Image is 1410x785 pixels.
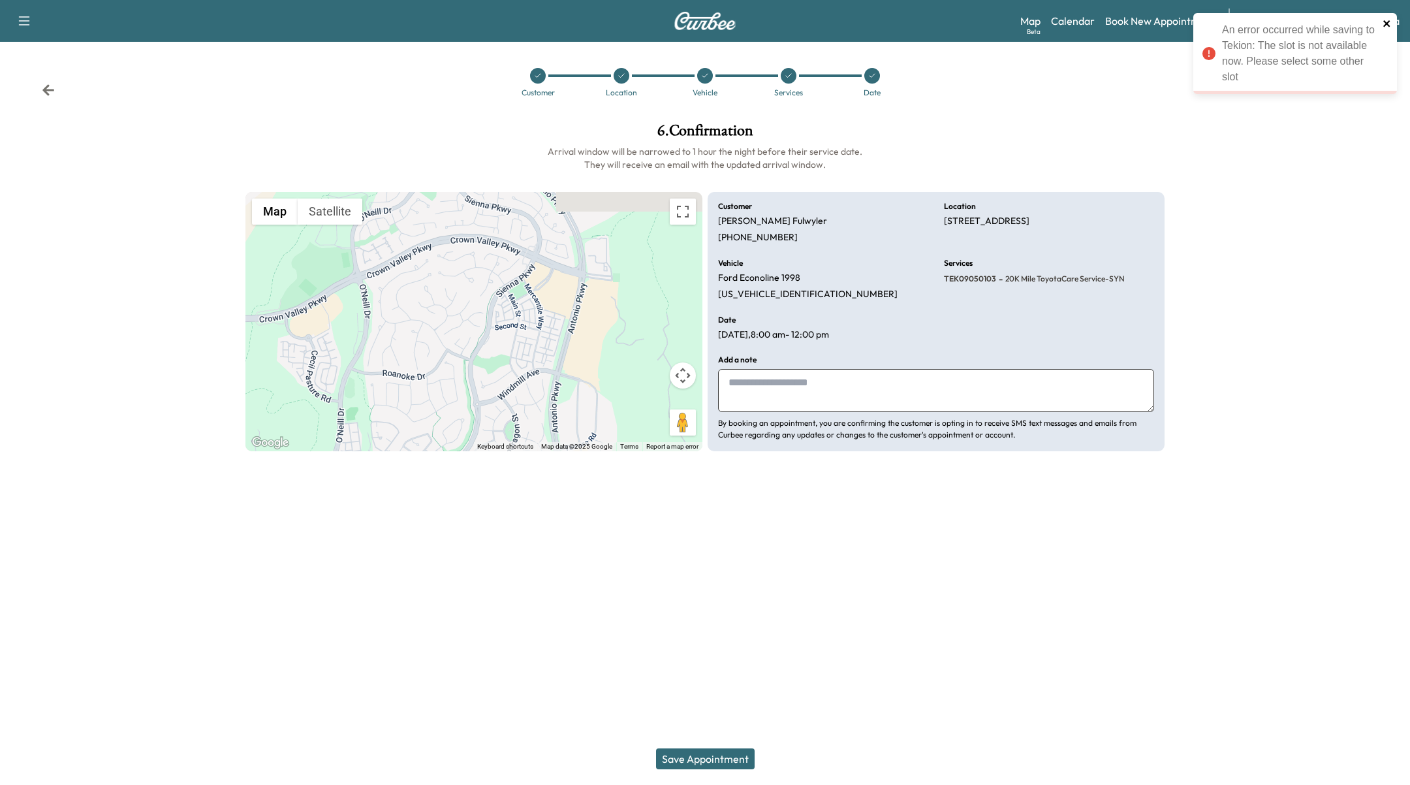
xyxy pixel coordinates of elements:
[606,89,637,97] div: Location
[718,272,800,284] p: Ford Econoline 1998
[718,356,757,364] h6: Add a note
[944,202,976,210] h6: Location
[249,434,292,451] img: Google
[718,417,1154,441] p: By booking an appointment, you are confirming the customer is opting in to receive SMS text messa...
[718,329,829,341] p: [DATE] , 8:00 am - 12:00 pm
[1383,18,1392,29] button: close
[1051,13,1095,29] a: Calendar
[541,443,612,450] span: Map data ©2025 Google
[774,89,803,97] div: Services
[656,748,755,769] button: Save Appointment
[620,443,638,450] a: Terms (opens in new tab)
[522,89,555,97] div: Customer
[996,272,1003,285] span: -
[670,409,696,436] button: Drag Pegman onto the map to open Street View
[718,259,743,267] h6: Vehicle
[298,199,362,225] button: Show satellite imagery
[670,199,696,225] button: Toggle fullscreen view
[1222,22,1379,85] div: An error occurred while saving to Tekion: The slot is not available now. Please select some other...
[42,84,55,97] div: Back
[252,199,298,225] button: Show street map
[693,89,717,97] div: Vehicle
[1027,27,1041,37] div: Beta
[245,145,1165,171] h6: Arrival window will be narrowed to 1 hour the night before their service date. They will receive ...
[1105,13,1215,29] a: Book New Appointment
[864,89,881,97] div: Date
[670,362,696,389] button: Map camera controls
[1003,274,1125,284] span: 20K Mile ToyotaCare Service-SYN
[1020,13,1041,29] a: MapBeta
[718,316,736,324] h6: Date
[718,202,752,210] h6: Customer
[718,289,898,300] p: [US_VEHICLE_IDENTIFICATION_NUMBER]
[646,443,698,450] a: Report a map error
[249,434,292,451] a: Open this area in Google Maps (opens a new window)
[245,123,1165,145] h1: 6 . Confirmation
[718,232,798,244] p: [PHONE_NUMBER]
[944,274,996,284] span: TEK09050103
[674,12,736,30] img: Curbee Logo
[477,442,533,451] button: Keyboard shortcuts
[718,216,827,227] p: [PERSON_NAME] Fulwyler
[944,259,973,267] h6: Services
[944,216,1029,227] p: [STREET_ADDRESS]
